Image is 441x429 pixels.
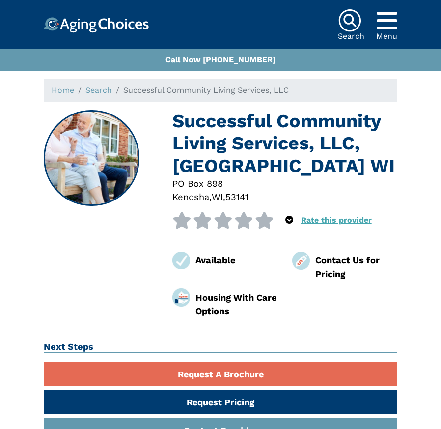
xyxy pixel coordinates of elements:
img: Successful Community Living Services, LLC, Kenosha WI [45,111,139,205]
span: WI [212,192,223,202]
span: Successful Community Living Services, LLC [123,86,289,95]
div: Menu [376,32,397,40]
a: Rate this provider [301,215,372,225]
div: Search [338,32,364,40]
img: search-icon.svg [338,9,361,32]
span: , [209,192,212,202]
div: Housing With Care Options [195,291,277,318]
span: Kenosha [172,192,209,202]
a: Request A Brochure [44,362,397,386]
img: Choice! [44,17,149,33]
div: Available [195,254,277,267]
h2: Next Steps [44,342,397,353]
a: Request Pricing [44,390,397,414]
div: Popover trigger [285,212,293,229]
div: PO Box 898 [172,177,397,190]
nav: breadcrumb [44,79,397,102]
a: Search [85,86,112,95]
div: Contact Us for Pricing [315,254,397,281]
span: , [223,192,225,202]
h1: Successful Community Living Services, LLC, [GEOGRAPHIC_DATA] WI [172,110,397,177]
a: Call Now [PHONE_NUMBER] [165,55,276,64]
div: Popover trigger [376,9,397,32]
div: 53141 [225,190,248,203]
a: Home [52,86,74,95]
